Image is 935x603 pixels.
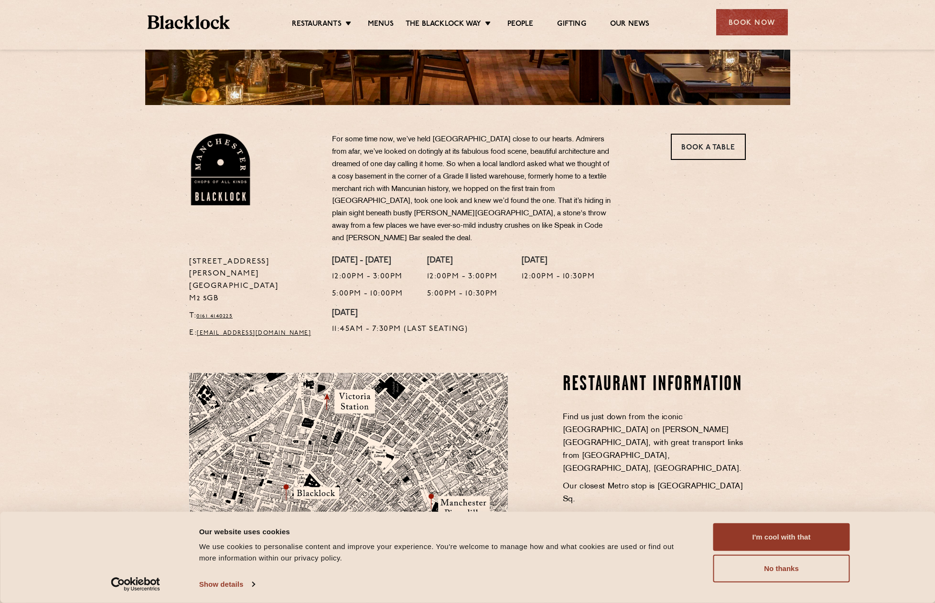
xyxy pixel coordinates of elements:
[196,313,233,319] a: 0161 4140225
[332,288,403,300] p: 5:00pm - 10:00pm
[148,15,230,29] img: BL_Textured_Logo-footer-cropped.svg
[563,413,743,473] span: Find us just down from the iconic [GEOGRAPHIC_DATA] on [PERSON_NAME][GEOGRAPHIC_DATA], with great...
[406,20,481,30] a: The Blacklock Way
[189,310,318,322] p: T:
[332,308,468,319] h4: [DATE]
[292,20,342,30] a: Restaurants
[199,541,692,564] div: We use cookies to personalise content and improve your experience. You're welcome to manage how a...
[610,20,650,30] a: Our News
[94,577,177,592] a: Usercentrics Cookiebot - opens in a new window
[507,20,533,30] a: People
[368,20,394,30] a: Menus
[427,256,498,266] h4: [DATE]
[189,134,252,205] img: BL_Manchester_Logo-bleed.png
[332,256,403,266] h4: [DATE] - [DATE]
[522,256,595,266] h4: [DATE]
[713,523,850,551] button: I'm cool with that
[332,323,468,336] p: 11:45am - 7:30pm (Last Seating)
[713,555,850,582] button: No thanks
[427,271,498,283] p: 12:00pm - 3:00pm
[332,271,403,283] p: 12:00pm - 3:00pm
[332,134,614,245] p: For some time now, we’ve held [GEOGRAPHIC_DATA] close to our hearts. Admirers from afar, we’ve lo...
[716,9,788,35] div: Book Now
[197,330,311,336] a: [EMAIL_ADDRESS][DOMAIN_NAME]
[199,577,255,592] a: Show details
[671,134,746,160] a: Book a Table
[189,256,318,306] p: [STREET_ADDRESS][PERSON_NAME] [GEOGRAPHIC_DATA] M2 5GB
[557,20,586,30] a: Gifting
[563,483,743,503] span: Our closest Metro stop is [GEOGRAPHIC_DATA] Sq.
[199,526,692,537] div: Our website uses cookies
[189,327,318,339] p: E:
[522,271,595,283] p: 12:00pm - 10:30pm
[563,373,746,397] h2: Restaurant Information
[427,288,498,300] p: 5:00pm - 10:30pm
